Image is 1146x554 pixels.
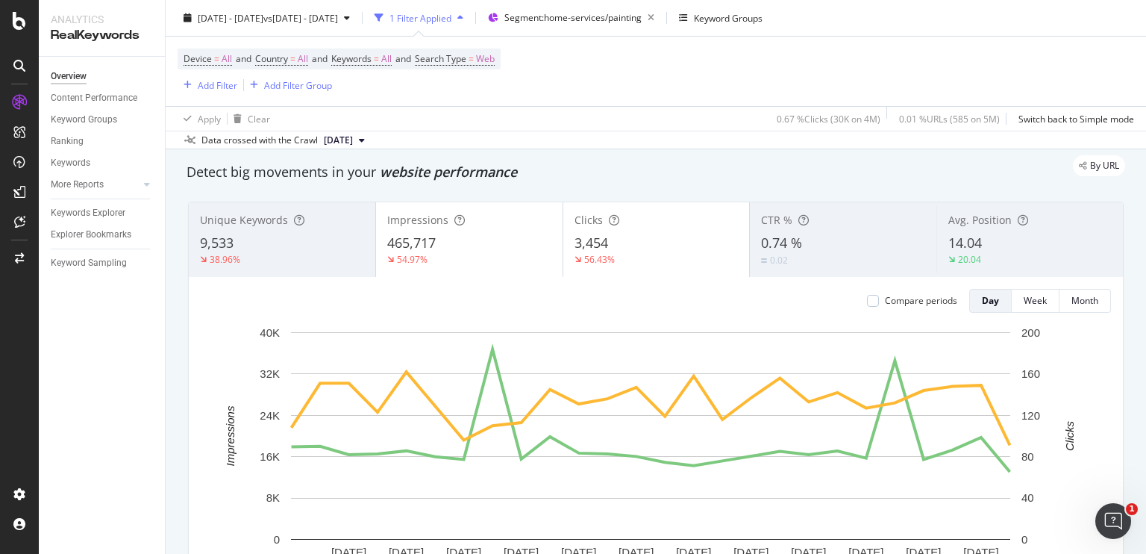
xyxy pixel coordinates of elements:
div: Switch back to Simple mode [1018,112,1134,125]
span: [DATE] - [DATE] [198,11,263,24]
span: and [395,52,411,65]
button: Add Filter [178,76,237,94]
div: 54.97% [397,253,428,266]
span: = [374,52,379,65]
div: Explorer Bookmarks [51,227,131,243]
span: 9,533 [200,234,234,252]
span: Impressions [387,213,448,227]
a: Ranking [51,134,154,149]
span: All [381,49,392,69]
div: Keywords Explorer [51,205,125,221]
div: 20.04 [958,253,981,266]
div: Day [982,294,999,307]
button: Add Filter Group [244,76,332,94]
button: Clear [228,107,270,131]
div: legacy label [1073,155,1125,176]
span: CTR % [761,213,792,227]
button: Segment:home-services/painting [482,6,660,30]
text: 32K [260,367,280,380]
div: Overview [51,69,87,84]
span: Unique Keywords [200,213,288,227]
div: Keyword Groups [694,11,763,24]
span: = [214,52,219,65]
span: Search Type [415,52,466,65]
div: Content Performance [51,90,137,106]
div: 56.43% [584,253,615,266]
span: Avg. Position [948,213,1012,227]
a: Overview [51,69,154,84]
span: 465,717 [387,234,436,252]
div: 1 Filter Applied [389,11,451,24]
span: 0.74 % [761,234,802,252]
span: 3,454 [574,234,608,252]
div: RealKeywords [51,27,153,44]
text: 0 [1021,533,1027,546]
text: 40K [260,326,280,339]
span: Country [255,52,288,65]
a: Content Performance [51,90,154,106]
div: Keywords [51,155,90,171]
div: 0.02 [770,254,788,267]
a: Keyword Sampling [51,255,154,271]
button: [DATE] [318,131,371,149]
a: Explorer Bookmarks [51,227,154,243]
div: Keyword Groups [51,112,117,128]
span: = [469,52,474,65]
div: Month [1071,294,1098,307]
div: 0.67 % Clicks ( 30K on 4M ) [777,112,880,125]
text: Impressions [224,405,237,466]
div: Data crossed with the Crawl [201,134,318,147]
div: Keyword Sampling [51,255,127,271]
a: Keywords [51,155,154,171]
div: Compare periods [885,294,957,307]
button: Week [1012,289,1059,313]
text: 80 [1021,450,1034,463]
text: 8K [266,491,280,504]
div: 38.96% [210,253,240,266]
text: 200 [1021,326,1040,339]
span: Keywords [331,52,372,65]
div: Analytics [51,12,153,27]
a: Keyword Groups [51,112,154,128]
span: Web [476,49,495,69]
div: Apply [198,112,221,125]
span: 1 [1126,503,1138,515]
div: Ranking [51,134,84,149]
text: 160 [1021,367,1040,380]
span: Device [184,52,212,65]
img: Equal [761,258,767,263]
span: = [290,52,295,65]
button: Switch back to Simple mode [1012,107,1134,131]
span: Clicks [574,213,603,227]
text: 40 [1021,491,1034,504]
button: Apply [178,107,221,131]
span: and [312,52,328,65]
button: Keyword Groups [673,6,768,30]
span: 2025 Aug. 4th [324,134,353,147]
span: All [298,49,308,69]
button: Month [1059,289,1111,313]
button: 1 Filter Applied [369,6,469,30]
text: Clicks [1063,420,1076,450]
button: Day [969,289,1012,313]
span: vs [DATE] - [DATE] [263,11,338,24]
button: [DATE] - [DATE]vs[DATE] - [DATE] [178,6,356,30]
text: 120 [1021,409,1040,422]
span: 14.04 [948,234,982,252]
div: More Reports [51,177,104,193]
div: Add Filter [198,78,237,91]
div: 0.01 % URLs ( 585 on 5M ) [899,112,1000,125]
a: Keywords Explorer [51,205,154,221]
div: Week [1024,294,1047,307]
span: and [236,52,251,65]
span: By URL [1090,161,1119,170]
text: 16K [260,450,280,463]
div: Clear [248,112,270,125]
span: All [222,49,232,69]
span: Segment: home-services/painting [504,11,642,24]
text: 24K [260,409,280,422]
div: Add Filter Group [264,78,332,91]
a: More Reports [51,177,140,193]
text: 0 [274,533,280,546]
iframe: Intercom live chat [1095,503,1131,539]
